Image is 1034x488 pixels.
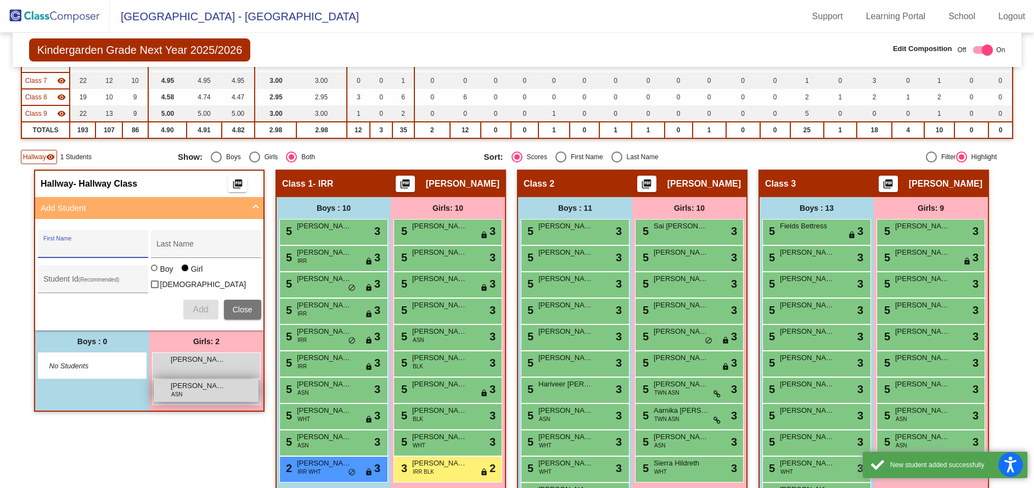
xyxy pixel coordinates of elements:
[297,247,352,258] span: [PERSON_NAME]
[398,251,407,263] span: 5
[731,276,737,292] span: 3
[148,105,187,122] td: 5.00
[187,105,222,122] td: 5.00
[260,152,278,162] div: Girls
[857,72,892,89] td: 3
[414,72,449,89] td: 0
[23,152,46,162] span: Hallway
[297,336,307,344] span: IRR
[297,152,315,162] div: Both
[374,276,380,292] span: 3
[524,178,554,189] span: Class 2
[766,251,775,263] span: 5
[924,122,954,138] td: 10
[874,197,988,219] div: Girls: 9
[25,92,47,102] span: Class 8
[57,76,66,85] mat-icon: visibility
[538,122,570,138] td: 1
[963,257,971,266] span: lock
[640,225,649,237] span: 5
[693,122,726,138] td: 1
[481,105,511,122] td: 0
[824,72,857,89] td: 0
[895,300,950,311] span: [PERSON_NAME]
[283,251,292,263] span: 5
[892,105,924,122] td: 0
[722,336,729,345] span: lock
[484,152,503,162] span: Sort:
[70,72,95,89] td: 22
[954,122,988,138] td: 0
[570,72,599,89] td: 0
[46,153,55,161] mat-icon: visibility
[790,89,824,105] td: 2
[940,8,984,25] a: School
[35,330,149,352] div: Boys : 0
[654,300,709,311] span: [PERSON_NAME]
[766,278,775,290] span: 5
[570,89,599,105] td: 0
[296,72,346,89] td: 3.00
[35,219,263,330] div: Add Student
[973,223,979,239] span: 3
[766,225,775,237] span: 5
[892,122,924,138] td: 4
[187,72,222,89] td: 4.95
[414,105,449,122] td: 0
[187,122,222,138] td: 4.91
[178,152,203,162] span: Show:
[667,178,741,189] span: [PERSON_NAME]
[283,330,292,343] span: 5
[973,249,979,266] span: 3
[414,89,449,105] td: 0
[122,72,148,89] td: 10
[693,89,726,105] td: 0
[511,105,538,122] td: 0
[426,178,499,189] span: [PERSON_NAME]
[481,72,511,89] td: 0
[95,105,122,122] td: 13
[41,202,245,215] mat-panel-title: Add Student
[490,328,496,345] span: 3
[570,122,599,138] td: 0
[255,105,296,122] td: 3.00
[693,105,726,122] td: 0
[640,330,649,343] span: 5
[222,152,241,162] div: Boys
[538,72,570,89] td: 0
[566,152,603,162] div: First Name
[391,197,505,219] div: Girls: 10
[881,304,890,316] span: 5
[370,89,392,105] td: 0
[895,326,950,337] span: [PERSON_NAME]
[480,231,488,240] span: lock
[29,38,251,61] span: Kindergarden Grade Next Year 2025/2026
[954,72,988,89] td: 0
[665,89,693,105] td: 0
[654,326,709,337] span: [PERSON_NAME]
[909,178,982,189] span: [PERSON_NAME]
[632,89,664,105] td: 0
[398,225,407,237] span: 5
[297,257,307,265] span: IRR
[525,330,533,343] span: 5
[954,89,988,105] td: 0
[183,300,218,319] button: Add
[25,76,47,86] span: Class 7
[450,72,481,89] td: 0
[95,122,122,138] td: 107
[726,122,760,138] td: 0
[857,122,892,138] td: 18
[57,109,66,118] mat-icon: visibility
[43,279,142,288] input: Student Id
[490,302,496,318] span: 3
[616,302,622,318] span: 3
[193,305,208,314] span: Add
[277,197,391,219] div: Boys : 10
[954,105,988,122] td: 0
[255,122,296,138] td: 2.98
[398,330,407,343] span: 5
[632,122,664,138] td: 1
[538,221,593,232] span: [PERSON_NAME]
[370,72,392,89] td: 0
